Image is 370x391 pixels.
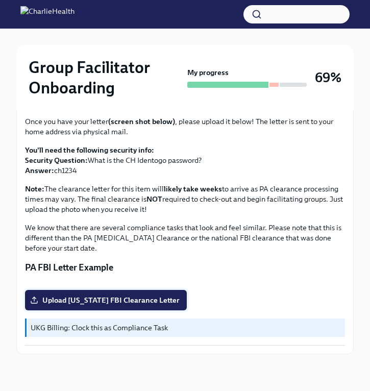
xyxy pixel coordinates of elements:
[25,184,44,193] strong: Note:
[108,117,175,126] strong: (screen shot below)
[29,57,183,98] h2: Group Facilitator Onboarding
[25,290,187,310] label: Upload [US_STATE] FBI Clearance Letter
[146,194,162,204] strong: NOT
[25,261,345,274] p: PA FBI Letter Example
[20,6,75,22] img: CharlieHealth
[31,323,341,333] p: UKG Billing: Clock this as Compliance Task
[25,116,345,137] p: Once you have your letter , please upload it below! The letter is sent to your home address via p...
[25,145,154,155] strong: You'll need the following security info:
[25,156,88,165] strong: Security Question:
[32,295,180,305] span: Upload [US_STATE] FBI Clearance Letter
[25,223,345,253] p: We know that there are several compliance tasks that look and feel similar. Please note that this...
[164,184,222,193] strong: likely take weeks
[25,145,345,176] p: What is the CH Identogo password? ch1234
[25,166,54,175] strong: Answer:
[25,184,345,214] p: The clearance letter for this item will to arrive as PA clearance processing times may vary. The ...
[315,68,341,87] h3: 69%
[187,67,229,78] strong: My progress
